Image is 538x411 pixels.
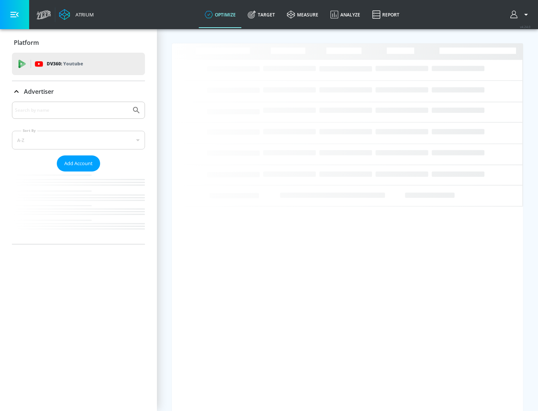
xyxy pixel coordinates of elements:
label: Sort By [21,128,37,133]
span: Add Account [64,159,93,168]
div: DV360: Youtube [12,53,145,75]
a: measure [281,1,324,28]
p: DV360: [47,60,83,68]
button: Add Account [57,155,100,171]
a: Target [242,1,281,28]
p: Advertiser [24,87,54,96]
a: Report [366,1,405,28]
a: Atrium [59,9,94,20]
input: Search by name [15,105,128,115]
nav: list of Advertiser [12,171,145,244]
span: v 4.24.0 [520,25,531,29]
a: optimize [199,1,242,28]
div: A-Z [12,131,145,149]
p: Youtube [63,60,83,68]
div: Advertiser [12,102,145,244]
div: Advertiser [12,81,145,102]
p: Platform [14,38,39,47]
div: Platform [12,32,145,53]
a: Analyze [324,1,366,28]
div: Atrium [72,11,94,18]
